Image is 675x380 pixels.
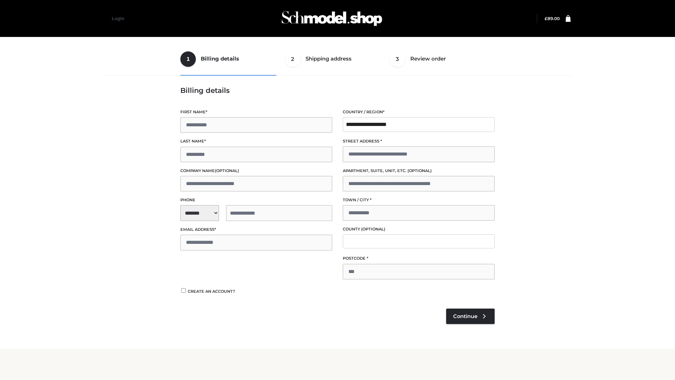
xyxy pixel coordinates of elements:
[343,109,495,115] label: Country / Region
[215,168,239,173] span: (optional)
[180,167,332,174] label: Company name
[180,226,332,233] label: Email address
[545,16,547,21] span: £
[343,197,495,203] label: Town / City
[279,5,385,32] img: Schmodel Admin 964
[343,226,495,233] label: County
[545,16,560,21] a: £89.00
[407,168,432,173] span: (optional)
[343,138,495,145] label: Street address
[453,313,477,319] span: Continue
[180,288,187,293] input: Create an account?
[180,138,332,145] label: Last name
[180,109,332,115] label: First name
[180,197,332,203] label: Phone
[446,309,495,324] a: Continue
[545,16,560,21] bdi: 89.00
[361,227,385,232] span: (optional)
[112,16,124,21] a: Login
[180,86,495,95] h3: Billing details
[343,167,495,174] label: Apartment, suite, unit, etc.
[188,289,235,294] span: Create an account?
[343,255,495,262] label: Postcode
